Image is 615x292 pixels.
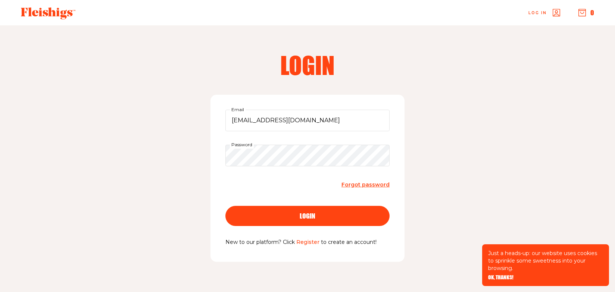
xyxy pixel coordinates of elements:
[528,10,547,16] span: Log in
[212,53,403,77] h2: Login
[341,181,390,188] span: Forgot password
[225,110,390,131] input: Email
[578,9,594,17] button: 0
[528,9,560,16] a: Log in
[296,239,319,245] a: Register
[341,180,390,190] a: Forgot password
[230,141,254,149] label: Password
[225,145,390,166] input: Password
[488,249,603,272] p: Just a heads-up: our website uses cookies to sprinkle some sweetness into your browsing.
[230,106,246,114] label: Email
[225,238,390,247] p: New to our platform? Click to create an account!
[488,275,513,280] button: OK, THANKS!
